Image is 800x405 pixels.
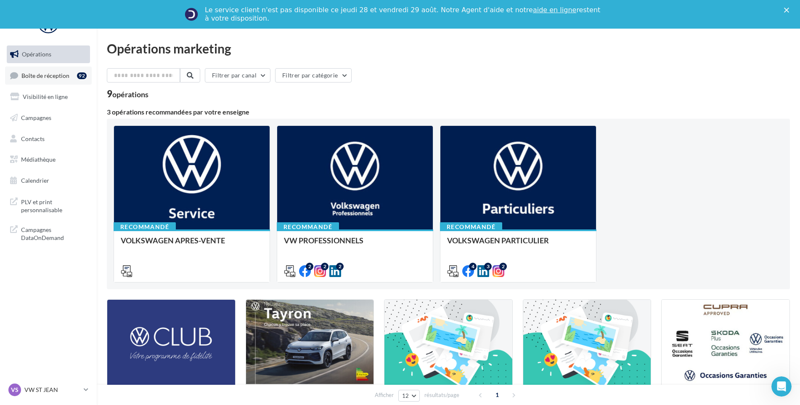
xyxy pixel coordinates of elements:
div: 3 [484,263,492,270]
div: Recommandé [440,222,502,232]
button: Filtrer par catégorie [275,68,352,83]
img: Profile image for Service-Client [185,8,198,21]
span: Calendrier [21,177,49,184]
span: VS [11,386,19,394]
div: 9 [107,89,148,99]
div: 2 [306,263,313,270]
a: VS VW ST JEAN [7,382,90,398]
span: VOLKSWAGEN APRES-VENTE [121,236,225,245]
span: Médiathèque [21,156,56,163]
a: Boîte de réception92 [5,67,92,85]
div: 4 [469,263,477,270]
a: Médiathèque [5,151,92,168]
a: Visibilité en ligne [5,88,92,106]
p: VW ST JEAN [24,386,80,394]
div: Recommandé [277,222,339,232]
a: Campagnes DataOnDemand [5,221,92,245]
span: Boîte de réception [21,72,69,79]
span: résultats/page [424,391,459,399]
span: VW PROFESSIONNELS [284,236,363,245]
a: Contacts [5,130,92,148]
div: 2 [499,263,507,270]
div: 3 opérations recommandées par votre enseigne [107,109,790,115]
div: opérations [112,91,148,98]
button: Filtrer par canal [205,68,270,83]
div: Fermer [784,8,792,13]
a: Opérations [5,45,92,63]
span: Visibilité en ligne [23,93,68,100]
a: Campagnes [5,109,92,127]
span: Afficher [375,391,394,399]
span: Opérations [22,51,51,58]
a: PLV et print personnalisable [5,193,92,218]
span: 1 [490,388,504,402]
div: Opérations marketing [107,42,790,55]
div: 92 [77,72,87,79]
span: Contacts [21,135,45,142]
a: aide en ligne [533,6,576,14]
span: Campagnes DataOnDemand [21,224,87,242]
iframe: Intercom live chat [771,376,792,397]
div: Recommandé [114,222,176,232]
button: 12 [398,390,420,402]
span: PLV et print personnalisable [21,196,87,214]
span: VOLKSWAGEN PARTICULIER [447,236,549,245]
div: 2 [336,263,344,270]
a: Calendrier [5,172,92,189]
div: 2 [321,263,328,270]
span: Campagnes [21,114,51,121]
div: Le service client n'est pas disponible ce jeudi 28 et vendredi 29 août. Notre Agent d'aide et not... [205,6,602,23]
span: 12 [402,392,409,399]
